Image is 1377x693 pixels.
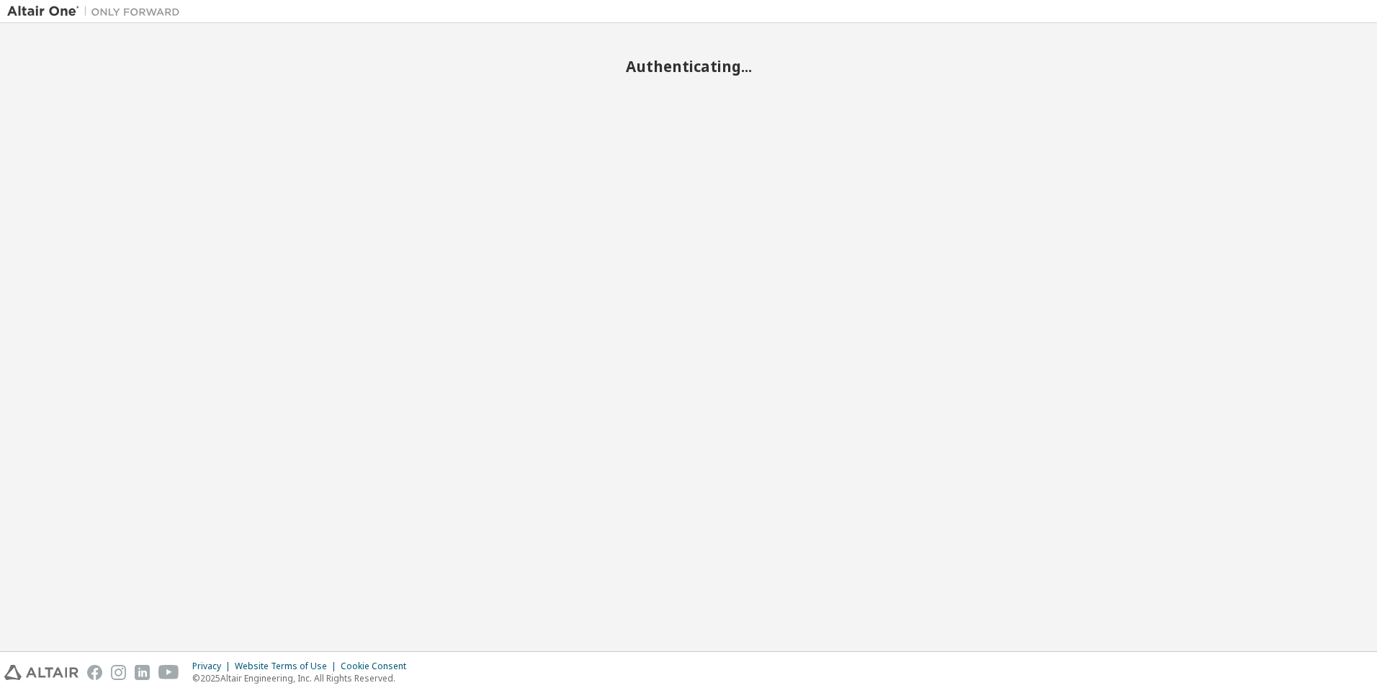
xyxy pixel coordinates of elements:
[7,4,187,19] img: Altair One
[4,665,79,680] img: altair_logo.svg
[158,665,179,680] img: youtube.svg
[7,57,1370,76] h2: Authenticating...
[341,661,415,672] div: Cookie Consent
[192,661,235,672] div: Privacy
[192,672,415,684] p: © 2025 Altair Engineering, Inc. All Rights Reserved.
[111,665,126,680] img: instagram.svg
[235,661,341,672] div: Website Terms of Use
[87,665,102,680] img: facebook.svg
[135,665,150,680] img: linkedin.svg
